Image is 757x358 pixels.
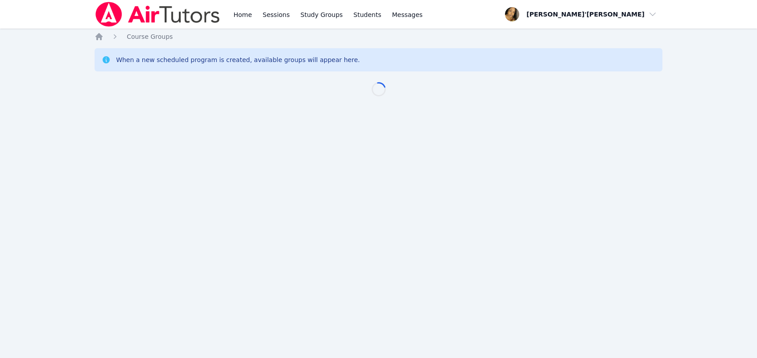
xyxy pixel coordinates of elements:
[95,2,221,27] img: Air Tutors
[116,55,360,64] div: When a new scheduled program is created, available groups will appear here.
[392,10,423,19] span: Messages
[95,32,662,41] nav: Breadcrumb
[127,33,173,40] span: Course Groups
[127,32,173,41] a: Course Groups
